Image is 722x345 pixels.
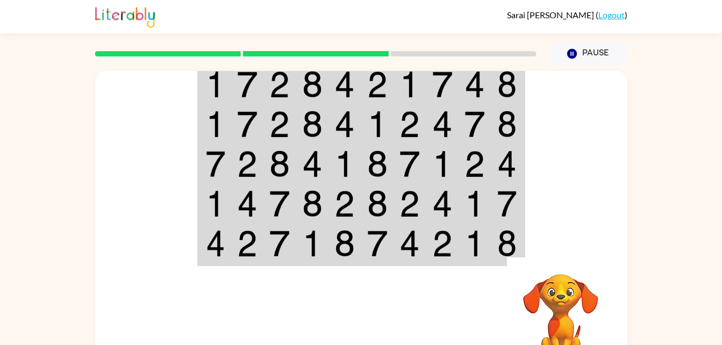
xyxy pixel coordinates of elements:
img: 8 [367,150,388,177]
img: 4 [399,230,420,257]
img: 7 [464,111,485,138]
img: 4 [237,190,258,217]
img: 8 [302,71,323,98]
img: 2 [399,190,420,217]
img: 2 [237,150,258,177]
img: 1 [334,150,355,177]
img: 1 [464,190,485,217]
img: 1 [302,230,323,257]
img: 8 [269,150,290,177]
img: 2 [432,230,453,257]
img: 4 [432,190,453,217]
img: 4 [497,150,517,177]
img: 7 [432,71,453,98]
img: 4 [334,71,355,98]
img: 2 [367,71,388,98]
img: 7 [399,150,420,177]
img: Literably [95,4,155,28]
a: Logout [598,10,625,20]
img: 7 [269,230,290,257]
img: 4 [464,71,485,98]
img: 2 [269,71,290,98]
img: 7 [206,150,225,177]
img: 8 [497,230,517,257]
img: 7 [269,190,290,217]
img: 1 [399,71,420,98]
img: 2 [269,111,290,138]
img: 1 [432,150,453,177]
img: 1 [206,190,225,217]
img: 2 [464,150,485,177]
img: 2 [399,111,420,138]
div: ( ) [507,10,627,20]
img: 8 [302,190,323,217]
img: 4 [302,150,323,177]
img: 8 [497,71,517,98]
img: 2 [334,190,355,217]
img: 7 [237,111,258,138]
img: 8 [302,111,323,138]
img: 7 [237,71,258,98]
img: 1 [206,71,225,98]
span: Sarai [PERSON_NAME] [507,10,596,20]
img: 7 [367,230,388,257]
img: 8 [497,111,517,138]
img: 8 [367,190,388,217]
img: 1 [367,111,388,138]
img: 2 [237,230,258,257]
img: 7 [497,190,517,217]
img: 4 [334,111,355,138]
img: 4 [206,230,225,257]
img: 1 [206,111,225,138]
img: 8 [334,230,355,257]
img: 1 [464,230,485,257]
img: 4 [432,111,453,138]
button: Pause [549,41,627,66]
